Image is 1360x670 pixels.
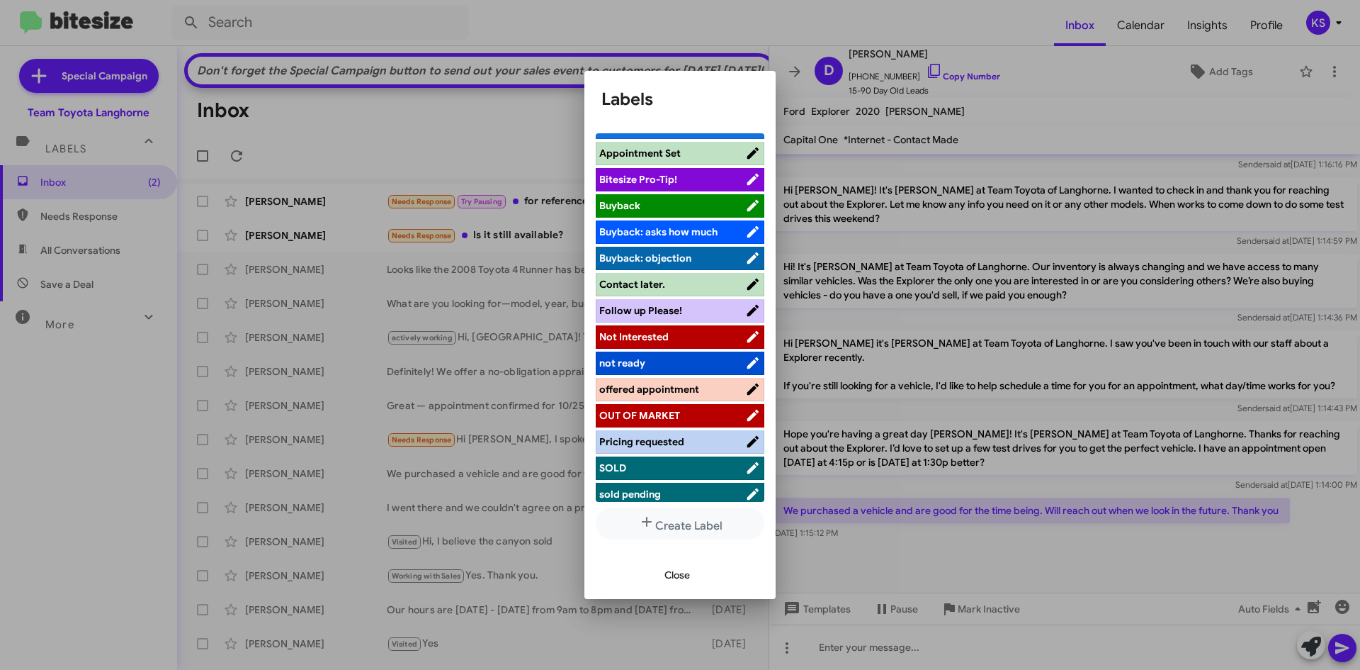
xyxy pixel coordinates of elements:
span: Pricing requested [599,435,684,448]
span: OUT OF MARKET [599,409,680,422]
span: sold pending [599,488,661,501]
span: Buyback: objection [599,252,691,264]
span: SOLD [599,462,626,474]
span: Follow up Please! [599,304,682,317]
button: Close [653,562,701,588]
span: Buyback: asks how much [599,225,718,238]
span: Appointment Set [599,147,681,160]
span: Close [664,562,690,588]
button: Create Label [596,508,764,540]
span: Not Interested [599,330,669,343]
h1: Labels [601,88,759,111]
span: offered appointment [599,383,699,396]
span: Buyback [599,199,640,212]
span: Bitesize Pro-Tip! [599,173,677,186]
span: Contact later. [599,278,665,291]
span: not ready [599,357,645,369]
